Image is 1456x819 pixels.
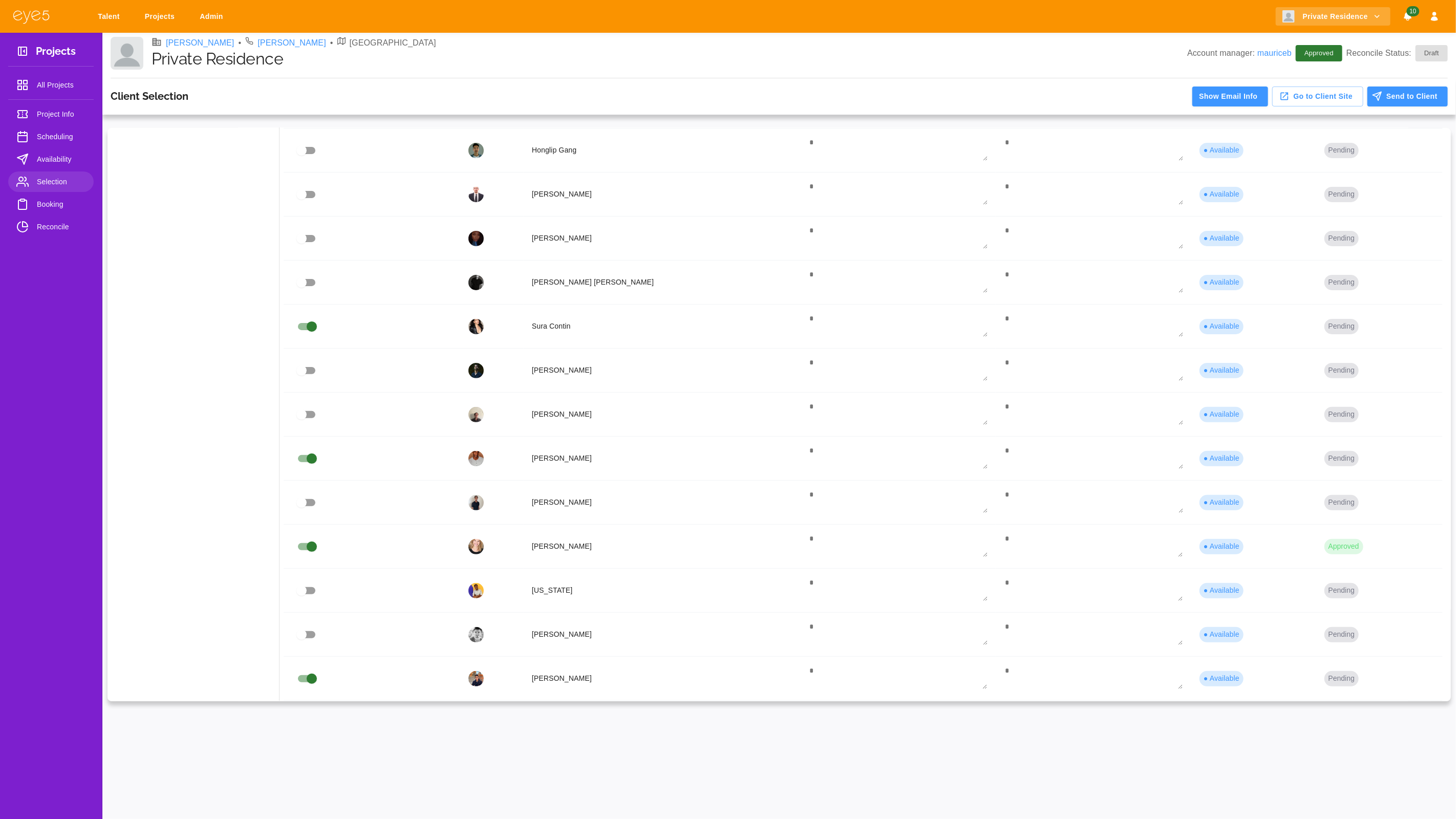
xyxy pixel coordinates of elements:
td: Honglip Gang [524,128,800,173]
img: profile_picture [468,363,484,378]
button: Pending [1324,275,1359,290]
button: Pending [1324,495,1359,510]
div: ● Available [1200,363,1244,378]
a: Selection [8,171,94,192]
a: Project Info [8,104,94,124]
td: [PERSON_NAME] [524,173,800,217]
td: [PERSON_NAME] [524,437,800,481]
span: Draft [1418,48,1445,58]
button: Pending [1324,627,1359,642]
img: profile_picture [468,187,484,202]
button: Pending [1324,143,1359,158]
span: Scheduling [37,131,85,143]
img: profile_picture [468,407,484,422]
img: Client logo [111,37,143,70]
td: [PERSON_NAME] [PERSON_NAME] [524,261,800,305]
td: [PERSON_NAME] [524,393,800,437]
a: Admin [193,7,233,26]
img: Client logo [1282,10,1295,23]
button: Pending [1324,671,1359,686]
span: Reconcile [37,221,85,233]
button: Show Email Info [1192,87,1268,106]
button: Pending [1324,583,1359,598]
div: ● Available [1200,539,1244,554]
span: All Projects [37,79,85,91]
a: Booking [8,194,94,214]
img: profile_picture [468,275,484,290]
a: [PERSON_NAME] [166,37,234,49]
img: profile_picture [468,627,484,642]
img: profile_picture [468,539,484,554]
td: [PERSON_NAME] [524,613,800,657]
div: ● Available [1200,671,1244,686]
div: ● Available [1200,275,1244,290]
span: 10 [1406,6,1419,16]
a: All Projects [8,75,94,95]
div: ● Available [1200,407,1244,422]
td: Sura Contin [524,305,800,349]
a: mauriceb [1257,49,1292,57]
button: Pending [1324,231,1359,246]
button: Pending [1324,187,1359,202]
td: [US_STATE] [524,569,800,613]
h3: Client Selection [111,90,188,102]
td: [PERSON_NAME] [524,525,800,569]
a: Availability [8,149,94,169]
button: Pending [1324,363,1359,378]
button: Pending [1324,451,1359,466]
img: eye5 [12,9,50,24]
a: Scheduling [8,126,94,147]
div: ● Available [1200,583,1244,598]
img: profile_picture [468,451,484,466]
div: ● Available [1200,143,1244,158]
span: Booking [37,198,85,210]
span: Approved [1298,48,1340,58]
img: profile_picture [468,495,484,510]
button: Pending [1324,407,1359,422]
div: ● Available [1200,187,1244,202]
button: Private Residence [1276,7,1390,26]
a: [PERSON_NAME] [258,37,326,49]
button: Notifications [1399,7,1417,26]
span: Availability [37,153,85,165]
div: ● Available [1200,495,1244,510]
p: Account manager: [1187,47,1292,59]
a: Talent [91,7,130,26]
td: [PERSON_NAME] [524,217,800,261]
img: profile_picture [468,143,484,158]
button: Go to Client Site [1272,87,1364,106]
span: Project Info [37,108,85,120]
button: Send to Client [1367,87,1448,106]
h3: Projects [36,45,76,61]
a: Reconcile [8,217,94,237]
li: • [330,37,333,49]
img: profile_picture [468,231,484,246]
div: ● Available [1200,319,1244,334]
td: [PERSON_NAME] [524,481,800,525]
img: profile_picture [468,671,484,686]
img: profile_picture [468,583,484,598]
h1: Private Residence [152,49,1187,69]
td: [PERSON_NAME] [524,349,800,393]
button: Pending [1324,319,1359,334]
p: [GEOGRAPHIC_DATA] [350,37,436,49]
td: [PERSON_NAME] [524,657,800,701]
span: Selection [37,176,85,188]
button: Approved [1324,539,1363,554]
a: Projects [138,7,185,26]
p: Reconcile Status: [1346,45,1448,61]
div: ● Available [1200,451,1244,466]
div: ● Available [1200,627,1244,642]
img: profile_picture [468,319,484,334]
li: • [239,37,242,49]
div: ● Available [1200,231,1244,246]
